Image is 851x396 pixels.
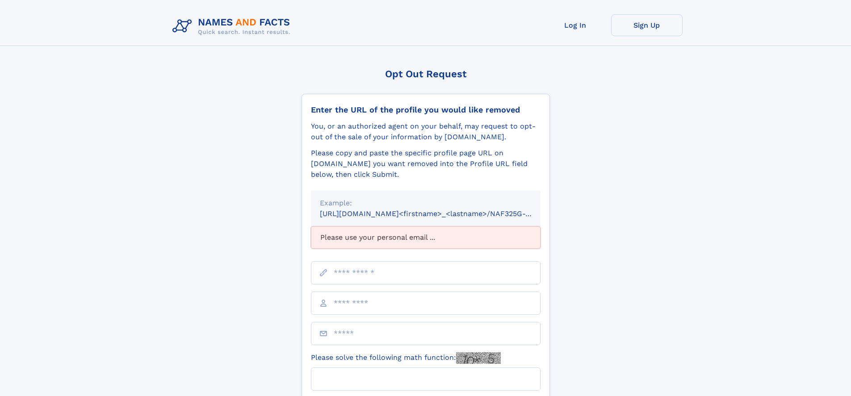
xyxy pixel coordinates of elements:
div: You, or an authorized agent on your behalf, may request to opt-out of the sale of your informatio... [311,121,541,142]
a: Log In [540,14,611,36]
div: Please use your personal email ... [311,226,541,249]
div: Example: [320,198,532,208]
div: Please copy and paste the specific profile page URL on [DOMAIN_NAME] you want removed into the Pr... [311,148,541,180]
a: Sign Up [611,14,683,36]
img: Logo Names and Facts [169,14,298,38]
label: Please solve the following math function: [311,352,501,364]
div: Opt Out Request [302,68,550,79]
div: Enter the URL of the profile you would like removed [311,105,541,115]
small: [URL][DOMAIN_NAME]<firstname>_<lastname>/NAF325G-xxxxxxxx [320,209,558,218]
